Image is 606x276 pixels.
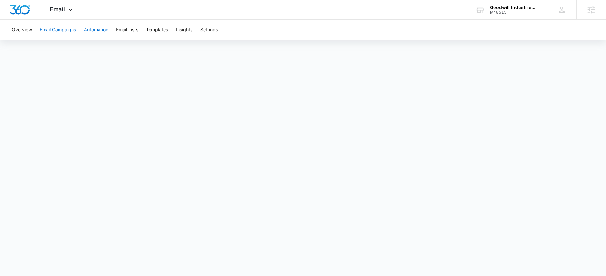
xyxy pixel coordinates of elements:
button: Settings [200,20,218,40]
button: Email Campaigns [40,20,76,40]
button: Templates [146,20,168,40]
span: Email [50,6,65,13]
button: Email Lists [116,20,138,40]
div: account name [490,5,537,10]
button: Automation [84,20,108,40]
div: account id [490,10,537,15]
button: Insights [176,20,192,40]
button: Overview [12,20,32,40]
